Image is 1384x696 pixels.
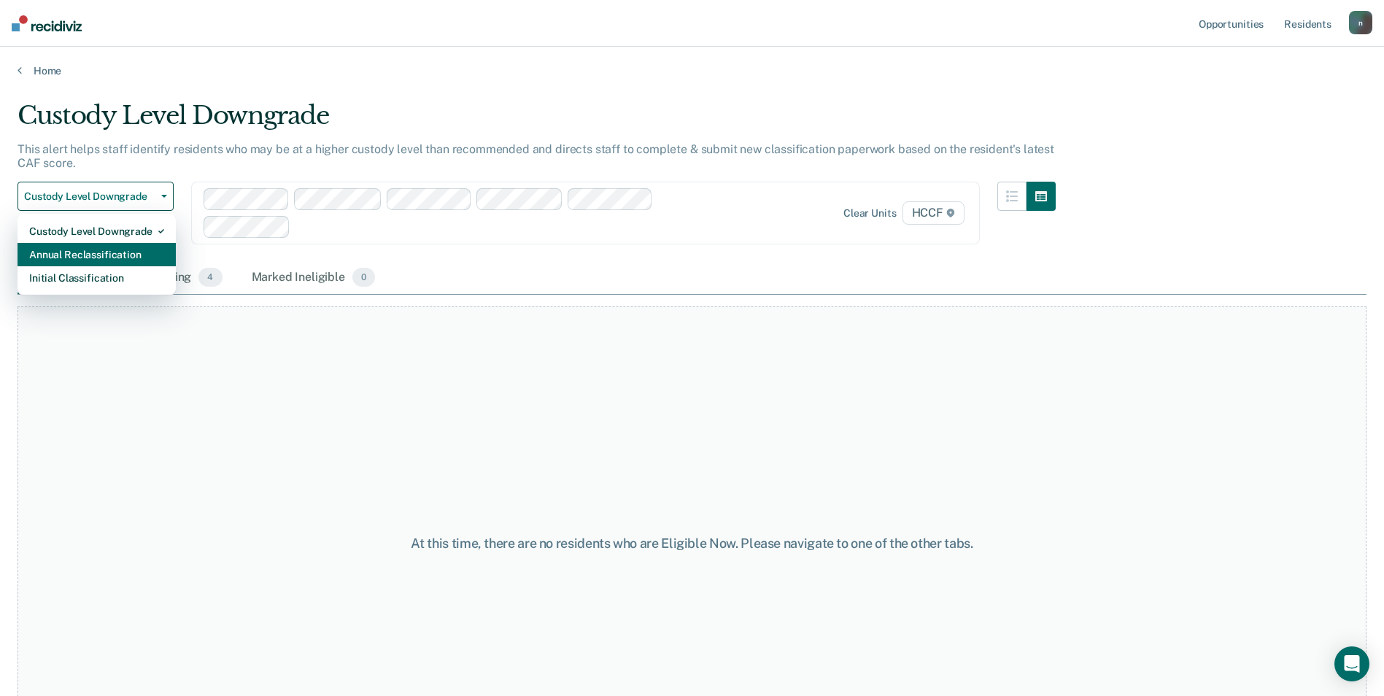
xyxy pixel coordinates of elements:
p: This alert helps staff identify residents who may be at a higher custody level than recommended a... [18,142,1054,170]
div: Initial Classification [29,266,164,290]
a: Home [18,64,1366,77]
div: Clear units [843,207,897,220]
img: Recidiviz [12,15,82,31]
div: Custody Level Downgrade [18,101,1056,142]
div: Annual Reclassification [29,243,164,266]
div: Pending4 [144,262,225,294]
div: At this time, there are no residents who are Eligible Now. Please navigate to one of the other tabs. [355,535,1029,552]
span: 0 [352,268,375,287]
button: n [1349,11,1372,34]
span: HCCF [902,201,964,225]
button: Custody Level Downgrade [18,182,174,211]
span: 4 [198,268,222,287]
span: Custody Level Downgrade [24,190,155,203]
div: Custody Level Downgrade [29,220,164,243]
div: Marked Ineligible0 [249,262,379,294]
div: Open Intercom Messenger [1334,646,1369,681]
